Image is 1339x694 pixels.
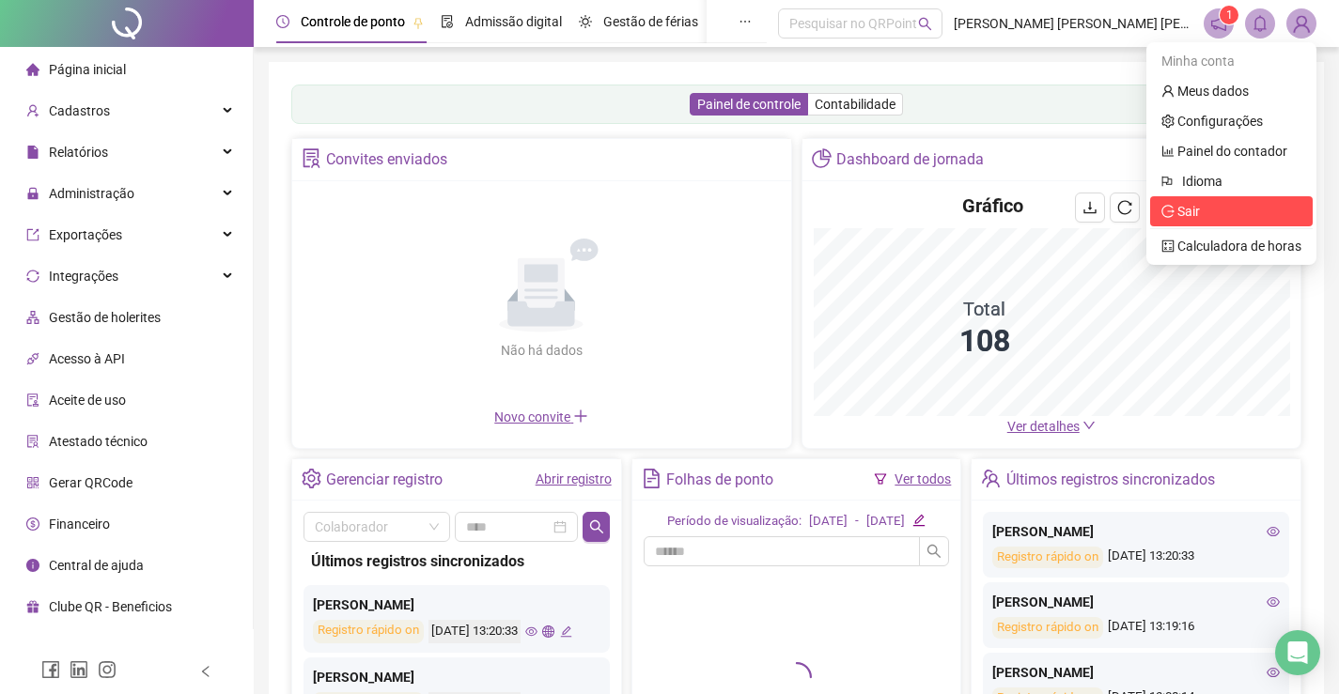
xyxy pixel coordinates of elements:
[49,475,132,490] span: Gerar QRCode
[981,469,1001,488] span: team
[525,625,537,638] span: eye
[1161,114,1263,129] a: setting Configurações
[313,594,600,615] div: [PERSON_NAME]
[1161,144,1287,159] a: bar-chart Painel do contador
[815,97,895,112] span: Contabilidade
[70,660,88,679] span: linkedin
[992,547,1280,568] div: [DATE] 13:20:33
[199,665,212,678] span: left
[573,409,588,424] span: plus
[41,660,60,679] span: facebook
[1182,171,1290,192] span: Idioma
[1117,200,1132,215] span: reload
[603,14,698,29] span: Gestão de férias
[49,269,118,284] span: Integrações
[866,512,905,532] div: [DATE]
[1226,8,1233,22] span: 1
[26,63,39,76] span: home
[26,352,39,365] span: api
[49,558,144,573] span: Central de ajuda
[1161,171,1175,192] span: flag
[895,471,951,486] a: Ver todos
[1210,15,1227,32] span: notification
[855,512,859,532] div: -
[1287,9,1316,38] img: 93435
[302,469,321,488] span: setting
[1177,204,1200,219] span: Sair
[49,434,148,449] span: Atestado técnico
[697,97,801,112] span: Painel de controle
[992,592,1280,612] div: [PERSON_NAME]
[962,193,1023,219] h4: Gráfico
[667,512,802,532] div: Período de visualização:
[276,15,289,28] span: clock-circle
[428,620,521,643] div: [DATE] 13:20:33
[874,472,887,486] span: filter
[954,13,1192,34] span: [PERSON_NAME] [PERSON_NAME] [PERSON_NAME] dos [PERSON_NAME] - Nutriceara
[26,559,39,572] span: info-circle
[836,144,984,176] div: Dashboard de jornada
[1006,464,1215,496] div: Últimos registros sincronizados
[1267,595,1280,609] span: eye
[666,464,773,496] div: Folhas de ponto
[49,145,108,160] span: Relatórios
[739,15,752,28] span: ellipsis
[1082,419,1096,432] span: down
[465,14,562,29] span: Admissão digital
[809,512,848,532] div: [DATE]
[579,15,592,28] span: sun
[1220,6,1238,24] sup: 1
[992,617,1103,639] div: Registro rápido on
[1267,525,1280,538] span: eye
[926,544,942,559] span: search
[1161,205,1175,218] span: logout
[26,311,39,324] span: apartment
[26,228,39,241] span: export
[918,17,932,31] span: search
[992,547,1103,568] div: Registro rápido on
[992,521,1280,542] div: [PERSON_NAME]
[536,471,612,486] a: Abrir registro
[49,310,161,325] span: Gestão de holerites
[1252,15,1269,32] span: bell
[26,146,39,159] span: file
[49,103,110,118] span: Cadastros
[1267,666,1280,679] span: eye
[98,660,117,679] span: instagram
[441,15,454,28] span: file-done
[326,144,447,176] div: Convites enviados
[26,104,39,117] span: user-add
[49,227,122,242] span: Exportações
[26,435,39,448] span: solution
[642,469,662,488] span: file-text
[301,14,405,29] span: Controle de ponto
[1275,630,1320,675] div: Open Intercom Messenger
[26,187,39,200] span: lock
[560,625,572,638] span: edit
[49,599,172,614] span: Clube QR - Beneficios
[413,17,424,28] span: pushpin
[26,270,39,283] span: sync
[302,148,321,168] span: solution
[992,617,1280,639] div: [DATE] 13:19:16
[1007,419,1096,434] a: Ver detalhes down
[313,620,424,643] div: Registro rápido on
[589,519,604,534] span: search
[26,600,39,613] span: gift
[455,340,628,361] div: Não há dados
[26,476,39,489] span: qrcode
[542,625,554,638] span: global
[1082,200,1098,215] span: download
[49,393,126,408] span: Aceite de uso
[49,62,126,77] span: Página inicial
[26,517,39,531] span: dollar
[49,186,134,201] span: Administração
[311,549,602,573] div: Últimos registros sincronizados
[49,517,110,532] span: Financeiro
[494,409,588,424] span: Novo convite
[782,662,812,692] span: loading
[1161,239,1301,254] a: calculator Calculadora de horas
[1150,46,1313,76] div: Minha conta
[1161,84,1249,99] a: user Meus dados
[326,464,443,496] div: Gerenciar registro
